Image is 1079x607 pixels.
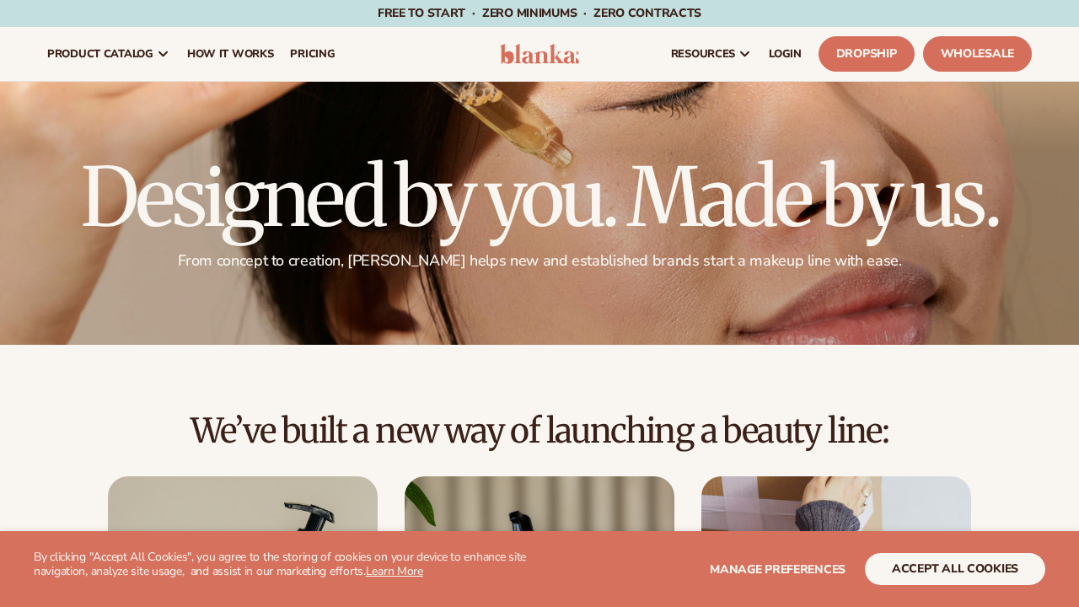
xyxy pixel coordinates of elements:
[47,251,1032,271] p: From concept to creation, [PERSON_NAME] helps new and established brands start a makeup line with...
[47,47,153,61] span: product catalog
[819,36,915,72] a: Dropship
[663,27,760,81] a: resources
[290,47,335,61] span: pricing
[378,5,701,21] span: Free to start · ZERO minimums · ZERO contracts
[187,47,274,61] span: How It Works
[366,563,423,579] a: Learn More
[47,157,1032,238] h1: Designed by you. Made by us.
[710,553,845,585] button: Manage preferences
[34,551,539,579] p: By clicking "Accept All Cookies", you agree to the storing of cookies on your device to enhance s...
[47,412,1032,449] h2: We’ve built a new way of launching a beauty line:
[39,27,179,81] a: product catalog
[710,561,845,577] span: Manage preferences
[865,553,1045,585] button: accept all cookies
[282,27,343,81] a: pricing
[671,47,735,61] span: resources
[179,27,282,81] a: How It Works
[923,36,1032,72] a: Wholesale
[760,27,810,81] a: LOGIN
[500,44,579,64] img: logo
[769,47,802,61] span: LOGIN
